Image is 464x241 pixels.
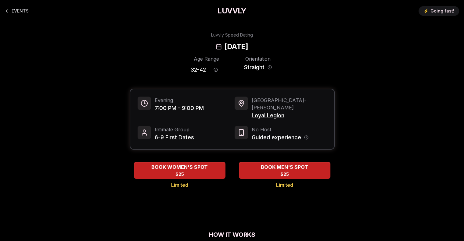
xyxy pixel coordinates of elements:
span: BOOK WOMEN'S SPOT [150,163,209,171]
div: Orientation [242,55,274,62]
button: Age range information [209,63,222,76]
h2: [DATE] [224,42,248,51]
span: ⚡️ [423,8,429,14]
a: LUVVLY [218,6,246,16]
a: Back to events [5,5,29,17]
span: BOOK MEN'S SPOT [260,163,309,171]
span: Straight [244,63,264,72]
span: $25 [175,171,184,177]
span: 6-9 First Dates [155,133,194,142]
span: 32 - 42 [190,66,206,74]
span: Limited [171,181,188,189]
div: Age Range [190,55,222,62]
button: Orientation information [268,65,272,69]
button: BOOK WOMEN'S SPOT - Limited [134,162,225,179]
span: [GEOGRAPHIC_DATA] - [PERSON_NAME] [252,97,327,111]
span: Guided experience [252,133,301,142]
span: $25 [280,171,289,177]
div: Luvvly Speed Dating [211,32,253,38]
span: Intimate Group [155,126,194,133]
span: 7:00 PM - 9:00 PM [155,104,204,112]
span: Going fast! [430,8,454,14]
button: Host information [304,135,308,140]
span: Loyal Legion [252,111,327,120]
button: BOOK MEN'S SPOT - Limited [239,162,330,179]
span: Limited [276,181,293,189]
h2: How It Works [130,230,335,239]
span: Evening [155,97,204,104]
span: No Host [252,126,308,133]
